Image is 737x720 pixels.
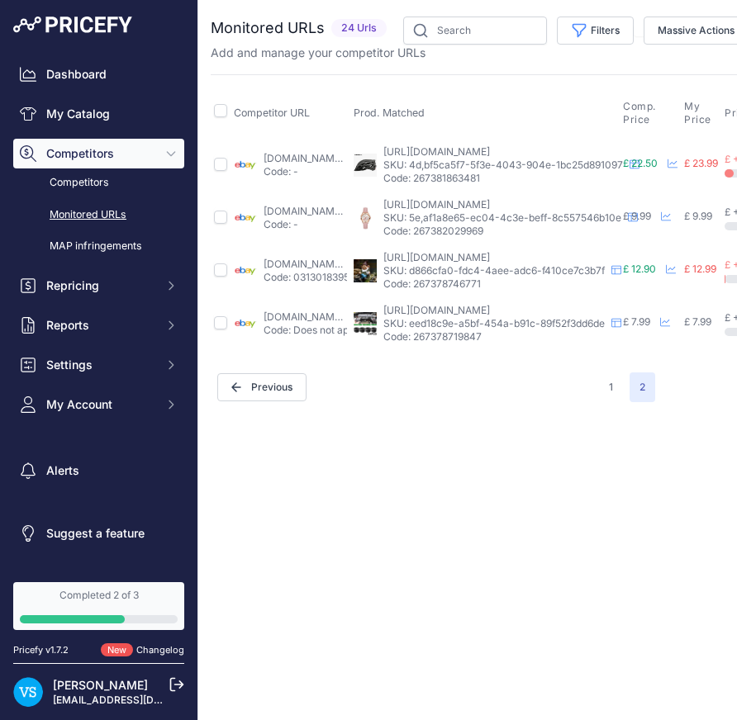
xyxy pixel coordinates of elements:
[684,157,718,169] span: £ 23.99
[13,643,69,657] div: Pricefy v1.7.2
[599,372,623,402] button: Go to page 1
[383,211,621,225] p: SKU: 5e,af1a8e65-ec04-4c3e-beff-8c557546b10e
[623,315,650,328] span: £ 7.99
[684,100,715,126] span: My Price
[684,263,716,275] span: £ 12.99
[13,390,184,419] button: My Account
[46,277,155,294] span: Repricing
[331,19,387,38] span: 24 Urls
[264,205,370,217] a: [DOMAIN_NAME][URL]
[383,317,605,330] p: SKU: eed18c9e-a5bf-454a-b91c-89f52f3dd6de
[383,159,623,172] p: SKU: 4d,bf5ca5f7-5f3e-4043-904e-1bc25d891097
[46,396,155,413] span: My Account
[53,678,148,692] a: [PERSON_NAME]
[264,271,347,284] p: Code: 0313018395335
[264,310,370,323] a: [DOMAIN_NAME][URL]
[13,232,184,261] a: MAP infringements
[383,277,605,291] p: Code: 267378746771
[13,582,184,630] a: Completed 2 of 3
[264,152,370,164] a: [DOMAIN_NAME][URL]
[264,218,347,231] p: Code: -
[684,210,712,222] span: £ 9.99
[13,17,132,33] img: Pricefy Logo
[383,198,490,211] span: [URL][DOMAIN_NAME]
[623,157,658,169] span: £ 22.50
[211,17,325,40] h2: Monitored URLs
[13,350,184,380] button: Settings
[557,17,634,45] button: Filters
[383,304,490,316] span: [URL][DOMAIN_NAME]
[20,589,178,602] div: Completed 2 of 3
[264,324,347,337] p: Code: Does not apply
[264,165,347,178] p: Code: -
[383,225,621,238] p: Code: 267382029969
[13,99,184,129] a: My Catalog
[136,644,184,656] a: Changelog
[264,258,370,270] a: [DOMAIN_NAME][URL]
[684,315,711,328] span: £ 7.99
[13,201,184,230] a: Monitored URLs
[211,45,426,61] p: Add and manage your competitor URLs
[383,145,490,158] span: [URL][DOMAIN_NAME]
[46,317,155,334] span: Reports
[234,107,310,119] span: Competitor URL
[217,373,307,401] button: Previous
[13,139,184,168] button: Competitors
[623,210,651,222] span: £ 9.99
[684,100,718,126] button: My Price
[354,107,425,119] span: Prod. Matched
[13,59,184,89] a: Dashboard
[383,330,605,343] p: Code: 267378719847
[53,694,226,706] a: [EMAIL_ADDRESS][DOMAIN_NAME]
[13,271,184,301] button: Repricing
[623,100,674,126] span: Comp. Price
[383,264,605,277] p: SKU: d866cfa0-fdc4-4aee-adc6-f410ce7c3b7f
[13,168,184,197] a: Competitors
[13,59,184,562] nav: Sidebar
[383,251,490,263] span: [URL][DOMAIN_NAME]
[46,145,155,162] span: Competitors
[13,519,184,548] a: Suggest a feature
[403,17,547,45] input: Search
[101,643,133,657] span: New
[383,172,623,185] p: Code: 267381863481
[46,357,155,373] span: Settings
[630,372,655,402] span: 2
[13,456,184,486] a: Alerts
[13,310,184,340] button: Reports
[623,263,656,275] span: £ 12.90
[623,100,678,126] button: Comp. Price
